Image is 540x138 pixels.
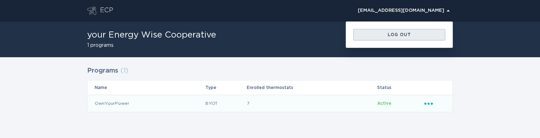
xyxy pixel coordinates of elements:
[353,29,445,40] button: Log out
[357,33,442,37] div: Log out
[87,64,118,77] h2: Programs
[355,5,453,16] button: Open user account details
[377,80,424,95] th: Status
[246,95,377,112] td: 7
[87,6,96,15] button: Go to dashboard
[120,68,128,74] span: ( 1 )
[246,80,377,95] th: Enrolled thermostats
[358,9,450,13] div: [EMAIL_ADDRESS][DOMAIN_NAME]
[87,80,205,95] th: Name
[87,80,452,95] tr: Table Headers
[424,99,445,107] div: Popover menu
[100,6,113,15] div: ECP
[205,80,246,95] th: Type
[87,95,452,112] tr: a476e6dd558c472d8a848c464ae5f3c6
[87,95,205,112] td: OwnYourPower
[87,31,216,39] h1: your Energy Wise Cooperative
[87,43,216,48] h2: 1 programs
[205,95,246,112] td: BYOT
[377,101,391,105] span: Active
